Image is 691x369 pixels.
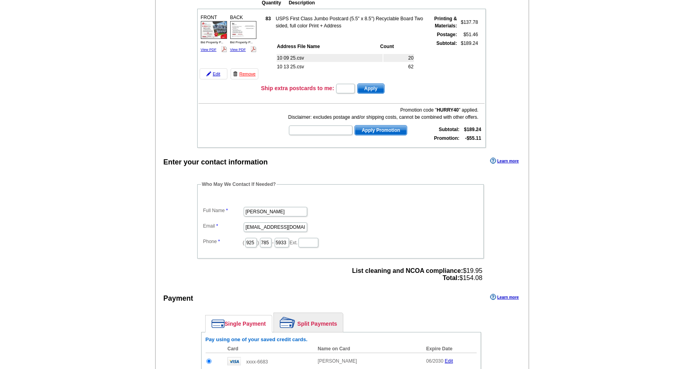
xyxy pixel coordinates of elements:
a: Edit [200,68,227,79]
span: Apply Promotion [355,126,407,135]
th: Card [223,345,314,353]
legend: Who May We Contact If Needed? [201,181,277,188]
span: Apply [358,84,384,93]
div: FRONT [200,13,228,54]
div: BACK [229,13,258,54]
img: pencil-icon.gif [206,71,211,76]
label: Phone [203,238,243,245]
strong: Printing & Materials: [434,16,457,29]
h3: Ship extra postcards to me: [261,85,334,92]
button: Apply [357,83,385,94]
a: View PDF [201,48,217,52]
span: [PERSON_NAME] [318,358,357,364]
a: Single Payment [206,315,272,332]
td: $51.46 [458,31,479,39]
span: $19.95 $154.08 [352,267,482,282]
span: 06/2030 [426,358,443,364]
span: xxxx-6683 [246,359,268,365]
a: Remove [231,68,258,79]
h6: Pay using one of your saved credit cards. [206,336,477,343]
a: View PDF [230,48,246,52]
div: Enter your contact information [164,157,268,168]
img: single-payment.png [212,319,225,328]
td: USPS First Class Jumbo Postcard (5.5" x 8.5") Recyclable Board Two sided, full color Print + Address [275,15,425,30]
td: $189.24 [458,39,479,81]
img: trashcan-icon.gif [233,71,238,76]
iframe: LiveChat chat widget [532,184,691,369]
img: small-thumb.jpg [230,21,256,39]
th: Name on Card [314,345,422,353]
span: Bid Property P... [230,41,253,44]
dd: ( ) - Ext. [201,236,480,248]
img: split-payment.png [280,317,295,328]
div: Promotion code " " applied. Disclaimer: excludes postage and/or shipping costs, cannot be combine... [288,106,478,121]
a: Edit [445,358,453,364]
td: 62 [383,63,414,71]
td: 10 09 25.csv [277,54,383,62]
strong: Postage: [437,32,457,37]
img: small-thumb.jpg [201,21,227,39]
strong: 83 [266,16,271,21]
strong: Promotion: [434,135,460,141]
label: Full Name [203,207,243,214]
a: Learn more [490,294,519,300]
th: Count [380,43,414,50]
strong: Total: [443,274,459,281]
strong: Subtotal: [437,41,457,46]
img: pdf_logo.png [221,46,227,52]
strong: $189.24 [464,127,481,132]
b: HURRY40 [437,107,459,113]
th: Address File Name [277,43,379,50]
span: Bid Property P... [201,41,223,44]
strong: -$55.11 [465,135,481,141]
td: $137.78 [458,15,479,30]
td: 20 [383,54,414,62]
strong: List cleaning and NCOA compliance: [352,267,463,274]
div: Payment [164,293,193,304]
label: Email [203,222,243,230]
a: Split Payments [274,313,343,332]
a: Learn more [490,158,519,164]
img: visa.gif [227,357,241,365]
img: pdf_logo.png [250,46,256,52]
th: Expire Date [422,345,477,353]
button: Apply Promotion [354,125,407,135]
td: 10 13 25.csv [277,63,383,71]
strong: Subtotal: [439,127,460,132]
